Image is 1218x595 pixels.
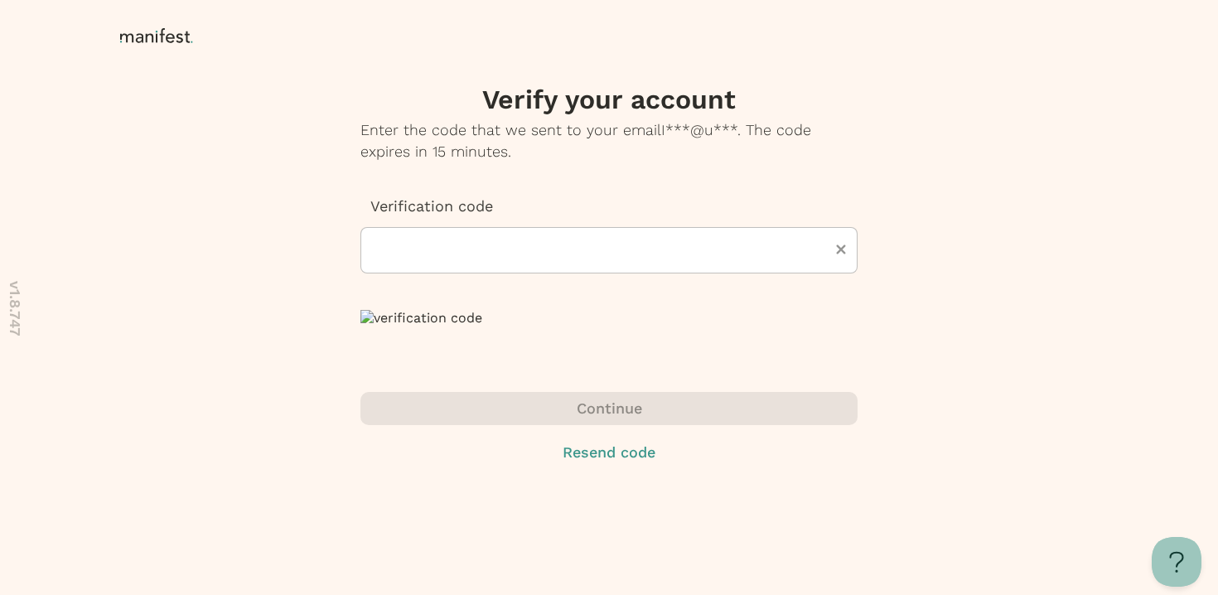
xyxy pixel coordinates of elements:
[1152,537,1201,587] iframe: Toggle Customer Support
[360,119,858,162] p: Enter the code that we sent to your email I***@u*** . The code expires in 15 minutes.
[360,442,858,463] button: Resend code
[4,281,26,336] p: v 1.8.747
[360,310,482,326] img: verification code
[360,83,858,116] h3: Verify your account
[360,196,858,217] p: Verification code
